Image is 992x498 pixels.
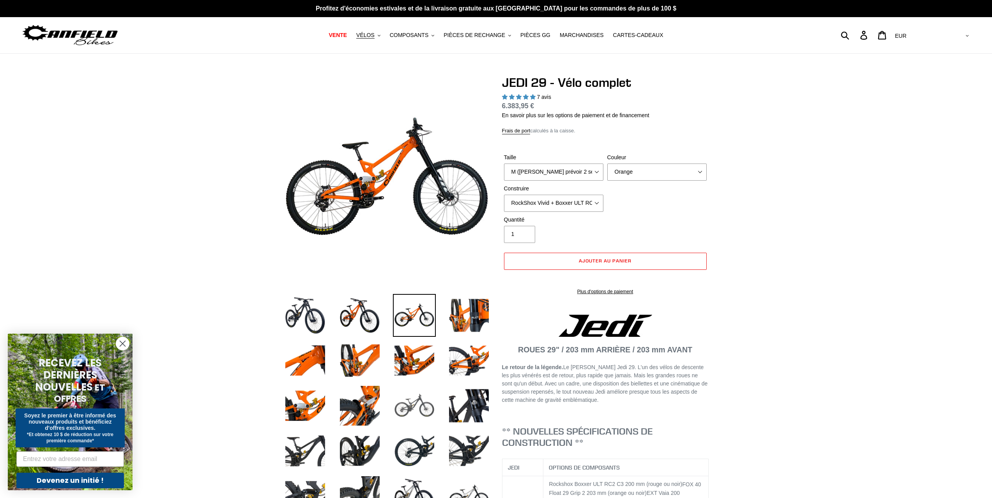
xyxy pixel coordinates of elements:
font: Le retour de la légende. [502,364,563,370]
font: PIÈCES DE RECHANGE [444,32,505,38]
font: calculés à la caisse. [530,128,575,134]
font: Taille [504,154,516,160]
img: Charger l'image dans la visionneuse de galerie, JEDI 29 - Vélo complet [393,294,436,337]
font: COMPOSANTS [390,32,429,38]
font: MARCHANDISES [560,32,604,38]
img: Charger l'image dans la visionneuse de galerie, JEDI 29 - Vélo complet [338,294,381,337]
img: Charger l'image dans la visionneuse de galerie, JEDI 29 - Vélo complet [338,339,381,382]
font: JEDI 29 - Vélo complet [502,75,631,90]
img: Charger l'image dans la visionneuse de galerie, JEDI 29 - Vélo complet [447,339,490,382]
font: ET OFFRES [54,381,105,405]
button: Fermer la boîte de dialogue [116,337,129,350]
a: En savoir plus sur les options de paiement et de financement [502,112,649,118]
img: Charger l'image dans la visionneuse de galerie, JEDI 29 - Vélo complet [284,294,327,337]
img: Charger l'image dans la visionneuse de galerie, JEDI 29 - Vélo complet [338,429,381,472]
font: Couleur [607,154,626,160]
font: Quantité [504,216,525,223]
img: Charger l'image dans la visionneuse de galerie, JEDI 29 - Vélo complet [393,429,436,472]
font: Plus d'options de paiement [577,289,633,294]
a: MARCHANDISES [556,30,608,40]
span: 5,00 étoiles [502,94,537,100]
font: 6.383,95 € [502,102,534,110]
font: Rockshox Boxxer ULT RC2 C3 200 mm (rouge ou noir) [549,481,682,487]
a: PIÈCES GG [516,30,554,40]
font: Soyez le premier à être informé des nouveaux produits et bénéficiez d'offres exclusives. [24,412,116,431]
font: VÉLOS [356,32,375,38]
img: Charger l'image dans la visionneuse de galerie, JEDI 29 - Vélo complet [447,384,490,427]
button: COMPOSANTS [386,30,439,40]
img: Logo Jedi [559,315,652,337]
img: Charger l'image dans la visionneuse de galerie, JEDI 29 - Vélo complet [393,339,436,382]
img: Vélos Canfield [21,23,119,48]
font: PIÈCES GG [520,32,550,38]
font: Construire [504,185,529,192]
img: Charger l'image dans la visionneuse de galerie, JEDI 29 - Vélo complet [284,384,327,427]
font: ROUES 29" / 203 mm ARRIÈRE / 203 mm AVANT [518,345,692,354]
button: Ajouter au panier [504,253,707,270]
font: RECEVEZ LES DERNIÈRES NOUVELLES [35,356,102,394]
img: Charger l'image dans la visionneuse de galerie, JEDI 29 - Vélo complet [284,339,327,382]
font: FOX 40 Float 29 Grip 2 203 mm (orange ou noir) [549,481,701,496]
a: Plus d'options de paiement [504,288,707,295]
font: 7 avis [537,94,551,100]
a: VENTE [325,30,351,40]
font: JEDI [508,464,520,471]
input: Entrez votre adresse email [16,451,124,467]
font: OPTIONS DE COMPOSANTS [549,464,620,471]
img: Charger l'image dans la visionneuse de galerie, JEDI 29 - Vélo complet [447,294,490,337]
input: Recherche [845,26,865,44]
font: CARTES-CADEAUX [613,32,663,38]
img: JEDI 29 - Vélo complet [285,77,489,280]
font: Le [PERSON_NAME] Jedi 29. L'un des vélos de descente les plus vénérés est de retour, plus rapide ... [502,364,708,403]
button: VÉLOS [352,30,384,40]
button: Devenez un initié ! [16,473,124,488]
a: CARTES-CADEAUX [609,30,667,40]
img: Charger l'image dans la visionneuse de galerie, JEDI 29 - Vélo complet [284,429,327,472]
font: ** NOUVELLES SPÉCIFICATIONS DE CONSTRUCTION ** [502,425,652,448]
font: Devenez un initié ! [37,475,104,485]
font: Profitez d'économies estivales et de la livraison gratuite aux [GEOGRAPHIC_DATA] pour les command... [316,5,676,12]
img: Charger l'image dans la visionneuse de galerie, JEDI 29 - Vélo complet [447,429,490,472]
img: Charger l'image dans la visionneuse de galerie, JEDI 29 - Vélo complet [393,384,436,427]
a: Frais de port [502,128,530,134]
button: PIÈCES DE RECHANGE [440,30,515,40]
font: VENTE [329,32,347,38]
font: Ajouter au panier [579,258,631,264]
img: Charger l'image dans la visionneuse de galerie, JEDI 29 - Vélo complet [338,384,381,427]
font: *Et obtenez 10 $ de réduction sur votre première commande* [27,432,113,443]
